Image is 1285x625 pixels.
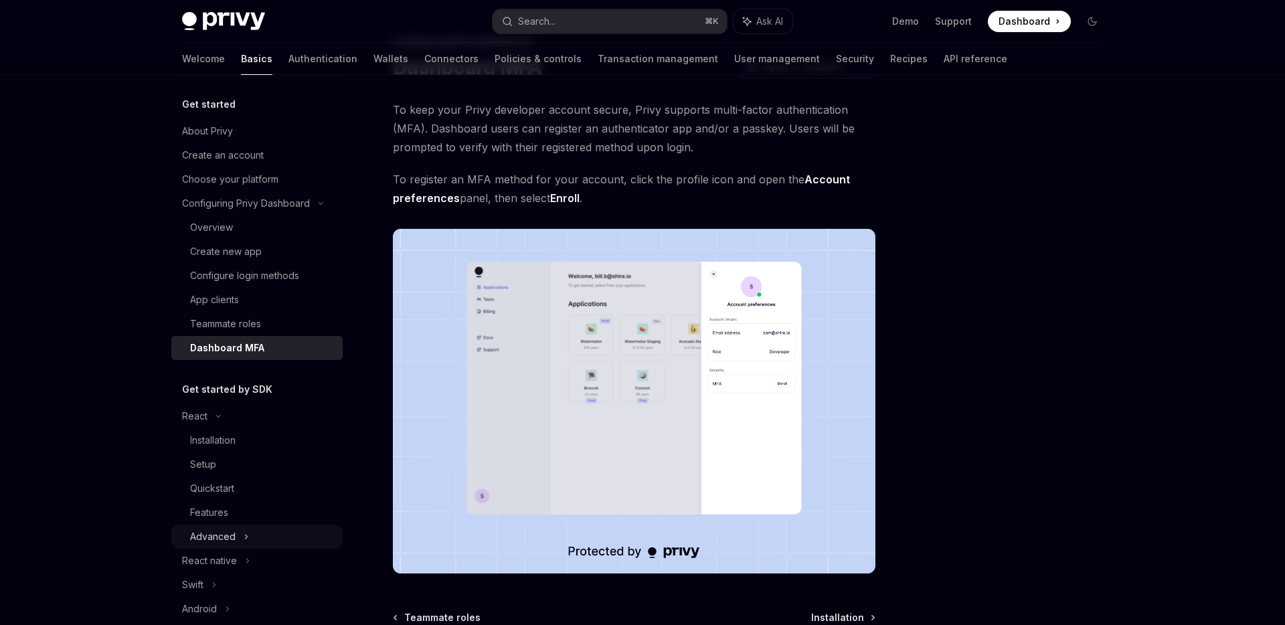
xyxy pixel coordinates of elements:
[182,381,272,397] h5: Get started by SDK
[598,43,718,75] a: Transaction management
[171,288,343,312] a: App clients
[373,43,408,75] a: Wallets
[190,505,228,521] div: Features
[404,611,481,624] span: Teammate roles
[190,316,261,332] div: Teammate roles
[393,100,875,157] span: To keep your Privy developer account secure, Privy supports multi-factor authentication (MFA). Da...
[734,43,820,75] a: User management
[182,123,233,139] div: About Privy
[550,191,580,205] strong: Enroll
[935,15,972,28] a: Support
[890,43,928,75] a: Recipes
[811,611,864,624] span: Installation
[892,15,919,28] a: Demo
[171,476,343,501] a: Quickstart
[734,9,792,33] button: Ask AI
[182,147,264,163] div: Create an account
[190,244,262,260] div: Create new app
[705,16,719,27] span: ⌘ K
[493,9,727,33] button: Search...⌘K
[182,408,207,424] div: React
[182,171,278,187] div: Choose your platform
[171,119,343,143] a: About Privy
[171,215,343,240] a: Overview
[190,340,264,356] div: Dashboard MFA
[424,43,479,75] a: Connectors
[182,577,203,593] div: Swift
[241,43,272,75] a: Basics
[190,268,299,284] div: Configure login methods
[171,143,343,167] a: Create an account
[190,456,216,472] div: Setup
[190,219,233,236] div: Overview
[756,15,783,28] span: Ask AI
[988,11,1071,32] a: Dashboard
[495,43,582,75] a: Policies & controls
[190,529,236,545] div: Advanced
[171,312,343,336] a: Teammate roles
[171,240,343,264] a: Create new app
[171,264,343,288] a: Configure login methods
[171,428,343,452] a: Installation
[190,480,234,497] div: Quickstart
[518,13,555,29] div: Search...
[288,43,357,75] a: Authentication
[190,292,239,308] div: App clients
[182,43,225,75] a: Welcome
[393,229,875,573] img: images/dashboard-mfa-1.png
[171,452,343,476] a: Setup
[171,167,343,191] a: Choose your platform
[394,611,481,624] a: Teammate roles
[171,336,343,360] a: Dashboard MFA
[171,501,343,525] a: Features
[944,43,1007,75] a: API reference
[836,43,874,75] a: Security
[182,195,310,211] div: Configuring Privy Dashboard
[182,553,237,569] div: React native
[190,432,236,448] div: Installation
[182,12,265,31] img: dark logo
[811,611,874,624] a: Installation
[393,170,875,207] span: To register an MFA method for your account, click the profile icon and open the panel, then select .
[182,96,236,112] h5: Get started
[999,15,1050,28] span: Dashboard
[182,601,217,617] div: Android
[1082,11,1103,32] button: Toggle dark mode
